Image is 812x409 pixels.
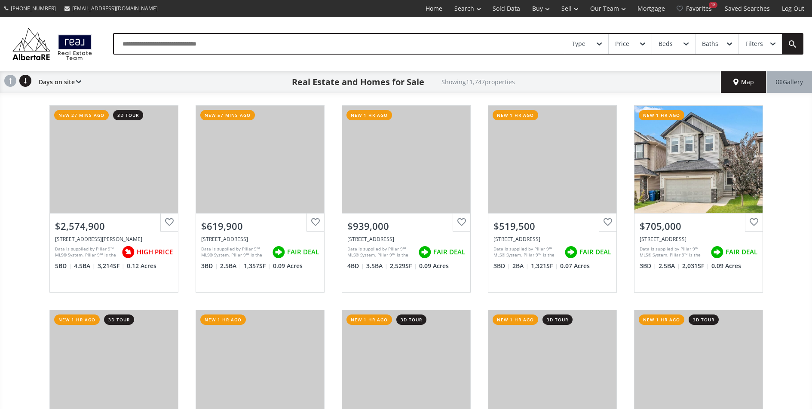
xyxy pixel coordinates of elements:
[416,244,433,261] img: rating icon
[220,262,242,270] span: 2.5 BA
[766,71,812,93] div: Gallery
[244,262,271,270] span: 1,357 SF
[347,246,414,259] div: Data is supplied by Pillar 9™ MLS® System. Pillar 9™ is the owner of the copyright in its MLS® Sy...
[640,246,706,259] div: Data is supplied by Pillar 9™ MLS® System. Pillar 9™ is the owner of the copyright in its MLS® Sy...
[55,262,72,270] span: 5 BD
[708,244,726,261] img: rating icon
[512,262,529,270] span: 2 BA
[270,244,287,261] img: rating icon
[347,262,364,270] span: 4 BD
[98,262,125,270] span: 3,214 SF
[682,262,709,270] span: 2,031 SF
[11,5,56,12] span: [PHONE_NUMBER]
[347,220,465,233] div: $939,000
[776,78,803,86] span: Gallery
[702,41,718,47] div: Baths
[120,244,137,261] img: rating icon
[493,235,611,243] div: 54 Saddlemead Way NE, Calgary, AB T3H4J5
[493,220,611,233] div: $519,500
[419,262,449,270] span: 0.09 Acres
[721,71,766,93] div: Map
[366,262,388,270] span: 3.5 BA
[433,247,465,256] span: FAIR DEAL
[137,247,173,256] span: HIGH PRICE
[55,246,117,259] div: Data is supplied by Pillar 9™ MLS® System. Pillar 9™ is the owner of the copyright in its MLS® Sy...
[41,97,187,301] a: new 27 mins ago3d tour$2,574,900[STREET_ADDRESS][PERSON_NAME]Data is supplied by Pillar 9™ MLS® S...
[733,78,754,86] span: Map
[479,97,625,301] a: new 1 hr ago$519,500[STREET_ADDRESS]Data is supplied by Pillar 9™ MLS® System. Pillar 9™ is the o...
[640,220,757,233] div: $705,000
[640,235,757,243] div: 253 Panton Way NW, Calgary, AB T3K 0X4
[9,26,96,62] img: Logo
[292,76,424,88] h1: Real Estate and Homes for Sale
[441,79,515,85] h2: Showing 11,747 properties
[493,262,510,270] span: 3 BD
[726,247,757,256] span: FAIR DEAL
[201,262,218,270] span: 3 BD
[273,262,303,270] span: 0.09 Acres
[60,0,162,16] a: [EMAIL_ADDRESS][DOMAIN_NAME]
[572,41,585,47] div: Type
[72,5,158,12] span: [EMAIL_ADDRESS][DOMAIN_NAME]
[625,97,772,301] a: new 1 hr ago$705,000[STREET_ADDRESS]Data is supplied by Pillar 9™ MLS® System. Pillar 9™ is the o...
[127,262,156,270] span: 0.12 Acres
[34,71,81,93] div: Days on site
[347,235,465,243] div: 29 Magnolia Terrace SE, Calgary, AB T3M 2X3
[390,262,417,270] span: 2,529 SF
[333,97,479,301] a: new 1 hr ago$939,000[STREET_ADDRESS]Data is supplied by Pillar 9™ MLS® System. Pillar 9™ is the o...
[745,41,763,47] div: Filters
[562,244,579,261] img: rating icon
[659,41,673,47] div: Beds
[55,220,173,233] div: $2,574,900
[711,262,741,270] span: 0.09 Acres
[201,220,319,233] div: $619,900
[74,262,95,270] span: 4.5 BA
[560,262,590,270] span: 0.07 Acres
[493,246,560,259] div: Data is supplied by Pillar 9™ MLS® System. Pillar 9™ is the owner of the copyright in its MLS® Sy...
[709,2,717,8] div: 18
[187,97,333,301] a: new 57 mins ago$619,900[STREET_ADDRESS]Data is supplied by Pillar 9™ MLS® System. Pillar 9™ is th...
[201,235,319,243] div: 179 Covecreek Place NE, Calgary, AB T3K 0L4
[201,246,268,259] div: Data is supplied by Pillar 9™ MLS® System. Pillar 9™ is the owner of the copyright in its MLS® Sy...
[287,247,319,256] span: FAIR DEAL
[579,247,611,256] span: FAIR DEAL
[659,262,680,270] span: 2.5 BA
[640,262,656,270] span: 3 BD
[531,262,558,270] span: 1,321 SF
[55,235,173,243] div: 6312 Lacombe Way SW, Calgary, AB T3E 5T3
[615,41,629,47] div: Price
